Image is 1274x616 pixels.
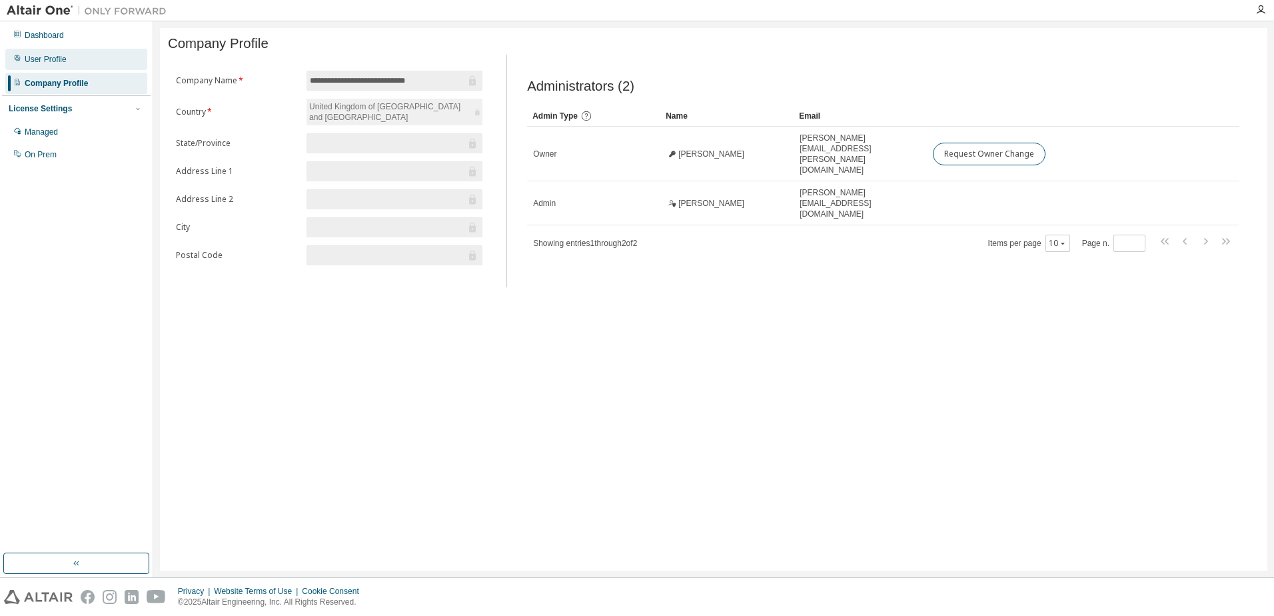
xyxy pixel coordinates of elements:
label: State/Province [176,138,299,149]
span: Showing entries 1 through 2 of 2 [533,239,637,248]
div: Cookie Consent [302,586,366,597]
label: City [176,222,299,233]
img: altair_logo.svg [4,590,73,604]
img: facebook.svg [81,590,95,604]
span: Company Profile [168,36,269,51]
span: Administrators (2) [527,79,634,94]
div: Website Terms of Use [214,586,302,597]
div: Managed [25,127,58,137]
div: Name [666,105,788,127]
label: Company Name [176,75,299,86]
span: Admin Type [532,111,578,121]
img: youtube.svg [147,590,166,604]
img: instagram.svg [103,590,117,604]
button: Request Owner Change [933,143,1045,165]
span: Page n. [1082,235,1145,252]
span: Items per page [988,235,1070,252]
div: Email [799,105,922,127]
div: Company Profile [25,78,88,89]
label: Country [176,107,299,117]
label: Address Line 2 [176,194,299,205]
span: [PERSON_NAME] [678,198,744,209]
label: Address Line 1 [176,166,299,177]
div: User Profile [25,54,67,65]
div: On Prem [25,149,57,160]
span: [PERSON_NAME] [678,149,744,159]
button: 10 [1049,238,1067,249]
span: Owner [533,149,556,159]
label: Postal Code [176,250,299,261]
span: Admin [533,198,556,209]
img: linkedin.svg [125,590,139,604]
div: United Kingdom of [GEOGRAPHIC_DATA] and [GEOGRAPHIC_DATA] [307,99,482,125]
span: [PERSON_NAME][EMAIL_ADDRESS][DOMAIN_NAME] [800,187,921,219]
span: [PERSON_NAME][EMAIL_ADDRESS][PERSON_NAME][DOMAIN_NAME] [800,133,921,175]
div: License Settings [9,103,72,114]
img: Altair One [7,4,173,17]
div: Privacy [178,586,214,597]
div: Dashboard [25,30,64,41]
p: © 2025 Altair Engineering, Inc. All Rights Reserved. [178,597,367,608]
div: United Kingdom of [GEOGRAPHIC_DATA] and [GEOGRAPHIC_DATA] [307,99,472,125]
